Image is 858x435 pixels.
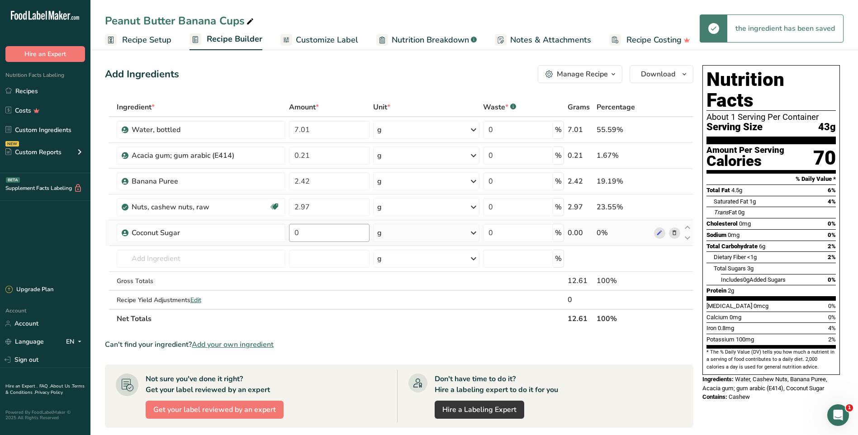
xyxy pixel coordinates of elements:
div: 70 [813,146,836,170]
div: g [377,227,382,238]
div: 0.00 [568,227,593,238]
a: Hire an Expert . [5,383,38,389]
th: 100% [595,309,652,328]
div: NEW [5,141,19,147]
button: Get your label reviewed by an expert [146,401,284,419]
span: 0mcg [754,303,768,309]
div: 2.42 [568,176,593,187]
span: Recipe Costing [626,34,682,46]
span: 4.5g [731,187,742,194]
div: Banana Puree [132,176,245,187]
a: Notes & Attachments [495,30,591,50]
a: Privacy Policy [35,389,63,396]
iframe: Intercom live chat [827,404,849,426]
div: Nuts, cashew nuts, raw [132,202,245,213]
div: Not sure you've done it right? Get your label reviewed by an expert [146,374,270,395]
span: Total Carbohydrate [706,243,758,250]
div: Powered By FoodLabelMaker © 2025 All Rights Reserved [5,410,85,421]
button: Download [630,65,693,83]
div: 1.67% [597,150,650,161]
section: % Daily Value * [706,174,836,184]
span: Cholesterol [706,220,738,227]
div: Waste [483,102,516,113]
a: FAQ . [39,383,50,389]
span: Recipe Builder [207,33,262,45]
div: g [377,176,382,187]
a: Nutrition Breakdown [376,30,477,50]
span: 2% [828,243,836,250]
div: Water, bottled [132,124,245,135]
div: BETA [6,177,20,183]
span: Add your own ingredient [192,339,274,350]
div: 19.19% [597,176,650,187]
span: 0% [828,220,836,227]
span: [MEDICAL_DATA] [706,303,752,309]
span: 0% [828,232,836,238]
span: Ingredients: [702,376,734,383]
span: Customize Label [296,34,358,46]
div: Amount Per Serving [706,146,784,155]
a: About Us . [50,383,72,389]
span: Download [641,69,675,80]
div: 100% [597,275,650,286]
span: 0mg [728,232,739,238]
div: 2.97 [568,202,593,213]
span: Grams [568,102,590,113]
span: Percentage [597,102,635,113]
span: Total Sugars [714,265,746,272]
div: About 1 Serving Per Container [706,113,836,122]
span: 6% [828,187,836,194]
span: Water, Cashew Nuts, Banana Puree, Acacia gum; gum arabic (E414), Coconut Sugar [702,376,827,392]
span: 1 [846,404,853,411]
span: 0% [828,303,836,309]
div: Add Ingredients [105,67,179,82]
div: Manage Recipe [557,69,608,80]
span: Nutrition Breakdown [392,34,469,46]
div: g [377,253,382,264]
th: 12.61 [566,309,595,328]
span: 0% [828,276,836,283]
div: 23.55% [597,202,650,213]
span: 100mg [736,336,754,343]
div: Custom Reports [5,147,62,157]
span: Fat [714,209,737,216]
div: Coconut Sugar [132,227,245,238]
span: 0.8mg [718,325,734,331]
div: Can't find your ingredient? [105,339,693,350]
div: 0% [597,227,650,238]
a: Recipe Costing [609,30,690,50]
span: 43g [818,122,836,133]
span: 0g [743,276,749,283]
span: Notes & Attachments [510,34,591,46]
a: Language [5,334,44,350]
h1: Nutrition Facts [706,69,836,111]
th: Net Totals [115,309,566,328]
span: Iron [706,325,716,331]
a: Customize Label [280,30,358,50]
span: Total Fat [706,187,730,194]
i: Trans [714,209,729,216]
span: Dietary Fiber [714,254,746,260]
div: EN [66,336,85,347]
div: Calories [706,155,784,168]
input: Add Ingredient [117,250,285,268]
div: 12.61 [568,275,593,286]
span: Potassium [706,336,735,343]
span: 0% [828,314,836,321]
span: 6g [759,243,765,250]
span: 2g [728,287,734,294]
div: Gross Totals [117,276,285,286]
span: Cashew [729,393,750,400]
div: 0 [568,294,593,305]
span: <1g [747,254,757,260]
span: 4% [828,198,836,205]
div: Recipe Yield Adjustments [117,295,285,305]
span: Amount [289,102,319,113]
div: Peanut Butter Banana Cups [105,13,256,29]
div: g [377,202,382,213]
span: 0g [738,209,744,216]
div: g [377,124,382,135]
span: Calcium [706,314,728,321]
div: 7.01 [568,124,593,135]
span: Includes Added Sugars [721,276,786,283]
